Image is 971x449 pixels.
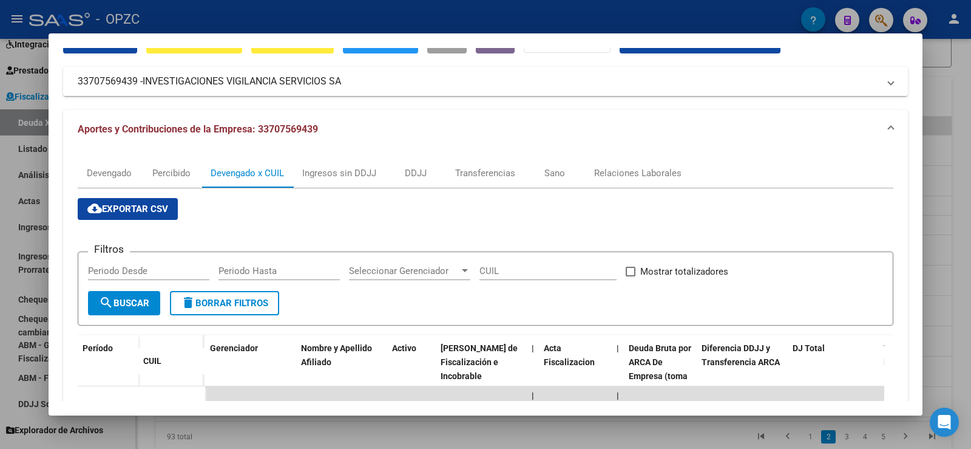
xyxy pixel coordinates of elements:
[88,291,160,315] button: Buscar
[78,74,879,89] mat-panel-title: 33707569439 -
[544,166,565,180] div: Sano
[617,343,619,353] span: |
[78,335,138,386] datatable-header-cell: Período
[640,264,728,279] span: Mostrar totalizadores
[78,198,178,220] button: Exportar CSV
[788,335,879,417] datatable-header-cell: DJ Total
[87,166,132,180] div: Devengado
[99,295,113,310] mat-icon: search
[392,343,416,353] span: Activo
[138,348,205,374] datatable-header-cell: CUIL
[83,343,113,353] span: Período
[152,166,191,180] div: Percibido
[181,295,195,310] mat-icon: delete
[99,298,149,309] span: Buscar
[181,298,268,309] span: Borrar Filtros
[63,67,908,96] mat-expansion-panel-header: 33707569439 -INVESTIGACIONES VIGILANCIA SERVICIOS SA
[302,166,376,180] div: Ingresos sin DDJJ
[78,123,318,135] span: Aportes y Contribuciones de la Empresa: 33707569439
[387,335,436,417] datatable-header-cell: Activo
[532,391,534,400] span: |
[211,166,284,180] div: Devengado x CUIL
[301,343,372,367] span: Nombre y Apellido Afiliado
[697,335,788,417] datatable-header-cell: Diferencia DDJJ y Transferencia ARCA
[170,291,279,315] button: Borrar Filtros
[612,335,624,417] datatable-header-cell: |
[532,343,534,353] span: |
[441,343,518,381] span: [PERSON_NAME] de Fiscalización e Incobrable
[879,335,970,417] datatable-header-cell: Total Transferido Bruto
[524,31,611,53] button: Organismos Ext.
[594,166,682,180] div: Relaciones Laborales
[436,335,527,417] datatable-header-cell: Deuda Bruta Neto de Fiscalización e Incobrable
[884,343,951,367] span: Total Transferido Bruto
[87,204,168,214] span: Exportar CSV
[88,242,130,256] h3: Filtros
[143,356,161,366] span: CUIL
[702,343,780,367] span: Diferencia DDJJ y Transferencia ARCA
[930,408,959,437] div: Open Intercom Messenger
[143,74,341,89] span: INVESTIGACIONES VIGILANCIA SERVICIOS SA
[205,335,296,417] datatable-header-cell: Gerenciador
[210,343,258,353] span: Gerenciador
[63,110,908,149] mat-expansion-panel-header: Aportes y Contribuciones de la Empresa: 33707569439
[617,391,619,400] span: |
[349,266,459,276] span: Seleccionar Gerenciador
[539,335,612,417] datatable-header-cell: Acta Fiscalizacion
[624,335,697,417] datatable-header-cell: Deuda Bruta por ARCA De Empresa (toma en cuenta todos los afiliados)
[544,343,595,367] span: Acta Fiscalizacion
[87,201,102,216] mat-icon: cloud_download
[533,38,601,49] strong: Organismos Ext.
[296,335,387,417] datatable-header-cell: Nombre y Apellido Afiliado
[629,343,691,408] span: Deuda Bruta por ARCA De Empresa (toma en cuenta todos los afiliados)
[527,335,539,417] datatable-header-cell: |
[793,343,825,353] span: DJ Total
[405,166,427,180] div: DDJJ
[455,166,515,180] div: Transferencias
